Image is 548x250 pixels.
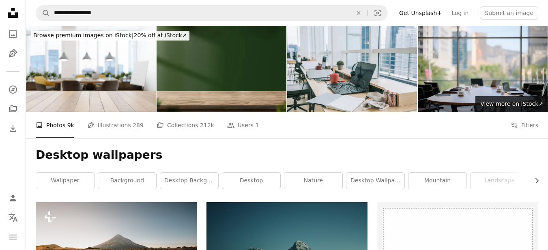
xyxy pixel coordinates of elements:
a: nature [284,173,342,189]
span: View more on iStock ↗ [480,100,543,107]
button: Visual search [368,5,387,21]
form: Find visuals sitewide [36,5,388,21]
a: Log in / Sign up [5,190,21,206]
a: Log in [447,6,473,19]
a: Collections 212k [157,112,214,138]
a: landscape [471,173,529,189]
a: Explore [5,81,21,98]
a: Users 1 [227,112,259,138]
a: View more on iStock↗ [475,96,548,112]
img: Wood Empty Surface And Abstract Blur Meeting Room With Conference Table, Yellow Chairs And Plants. [26,26,156,112]
span: 1 [255,121,259,130]
a: Photos [5,26,21,42]
a: desktop wallpaper [346,173,404,189]
a: Illustrations 289 [87,112,144,138]
button: scroll list to the right [529,173,538,189]
img: Chairs, table and technology in empty boardroom of corporate office for meeting with window view.... [418,26,548,112]
button: Clear [350,5,367,21]
h1: Desktop wallpapers [36,148,538,162]
button: Submit an image [480,6,538,19]
a: Browse premium images on iStock|20% off at iStock↗ [26,26,194,45]
button: Language [5,209,21,226]
a: Illustrations [5,45,21,62]
span: 212k [200,121,214,130]
a: background [98,173,156,189]
button: Filters [511,112,538,138]
span: 289 [133,121,144,130]
img: wood table green wall background with sunlight window create leaf shadow on wall with blur indoor... [157,26,286,112]
a: desktop background [160,173,218,189]
a: wallpaper [36,173,94,189]
a: desktop [222,173,280,189]
a: Get Unsplash+ [394,6,447,19]
a: Download History [5,120,21,137]
button: Search Unsplash [36,5,50,21]
a: mountain [408,173,466,189]
span: Browse premium images on iStock | [33,32,133,38]
a: Collections [5,101,21,117]
span: 20% off at iStock ↗ [33,32,187,38]
button: Menu [5,229,21,245]
img: Co sharing office with open plan concept with laptop, file folder documents , stationeries and no... [287,26,417,112]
